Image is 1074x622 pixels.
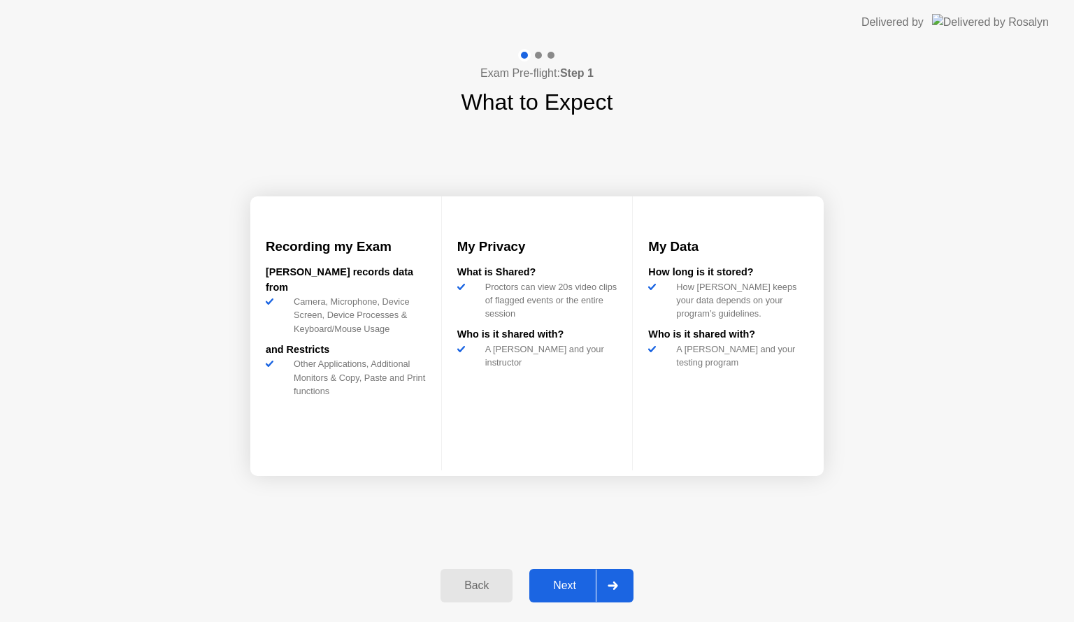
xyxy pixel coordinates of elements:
div: Delivered by [861,14,924,31]
div: Other Applications, Additional Monitors & Copy, Paste and Print functions [288,357,426,398]
div: Who is it shared with? [648,327,808,342]
div: Proctors can view 20s video clips of flagged events or the entire session [480,280,617,321]
div: How long is it stored? [648,265,808,280]
div: Who is it shared with? [457,327,617,342]
h3: My Data [648,237,808,256]
div: A [PERSON_NAME] and your testing program [671,342,808,369]
div: Back [445,579,508,592]
h4: Exam Pre-flight: [480,65,594,82]
b: Step 1 [560,67,594,79]
div: [PERSON_NAME] records data from [266,265,426,295]
h1: What to Expect [461,85,613,119]
img: Delivered by Rosalyn [932,14,1049,30]
h3: My Privacy [457,237,617,256]
div: Camera, Microphone, Device Screen, Device Processes & Keyboard/Mouse Usage [288,295,426,335]
button: Next [529,569,633,602]
div: What is Shared? [457,265,617,280]
div: and Restricts [266,342,426,358]
div: Next [534,579,596,592]
h3: Recording my Exam [266,237,426,256]
div: How [PERSON_NAME] keeps your data depends on your program’s guidelines. [671,280,808,321]
button: Back [441,569,513,602]
div: A [PERSON_NAME] and your instructor [480,342,617,369]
